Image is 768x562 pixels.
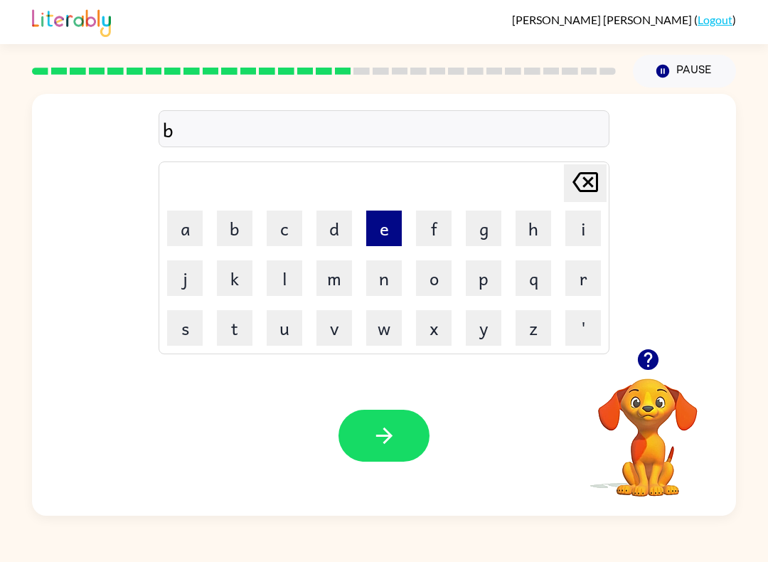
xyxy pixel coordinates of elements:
[516,260,551,296] button: q
[167,211,203,246] button: a
[316,211,352,246] button: d
[32,6,111,37] img: Literably
[416,211,452,246] button: f
[466,310,501,346] button: y
[366,260,402,296] button: n
[512,13,694,26] span: [PERSON_NAME] [PERSON_NAME]
[416,260,452,296] button: o
[466,260,501,296] button: p
[316,310,352,346] button: v
[565,310,601,346] button: '
[167,260,203,296] button: j
[167,310,203,346] button: s
[366,310,402,346] button: w
[516,310,551,346] button: z
[565,260,601,296] button: r
[516,211,551,246] button: h
[267,310,302,346] button: u
[577,356,719,499] video: Your browser must support playing .mp4 files to use Literably. Please try using another browser.
[267,211,302,246] button: c
[698,13,732,26] a: Logout
[217,211,252,246] button: b
[416,310,452,346] button: x
[217,310,252,346] button: t
[466,211,501,246] button: g
[633,55,736,88] button: Pause
[565,211,601,246] button: i
[512,13,736,26] div: ( )
[316,260,352,296] button: m
[267,260,302,296] button: l
[366,211,402,246] button: e
[163,115,605,144] div: b
[217,260,252,296] button: k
